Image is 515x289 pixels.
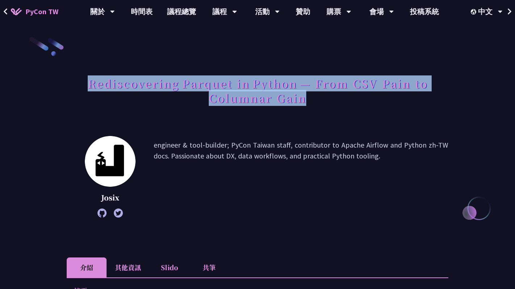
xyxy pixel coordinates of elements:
li: Slido [149,257,189,277]
img: Locale Icon [471,9,478,15]
li: 共筆 [189,257,229,277]
img: Home icon of PyCon TW 2025 [11,8,22,15]
p: Josix [85,192,136,203]
img: Josix [85,136,136,187]
a: PyCon TW [4,3,66,21]
h1: Rediscovering Parquet in Python — From CSV Pain to Columnar Gain [67,73,448,109]
li: 其他資訊 [107,257,149,277]
p: engineer & tool-builder; PyCon Taiwan staff, contributor to Apache Airflow and Python zh-TW docs.... [154,140,448,214]
span: PyCon TW [25,6,58,17]
li: 介紹 [67,257,107,277]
